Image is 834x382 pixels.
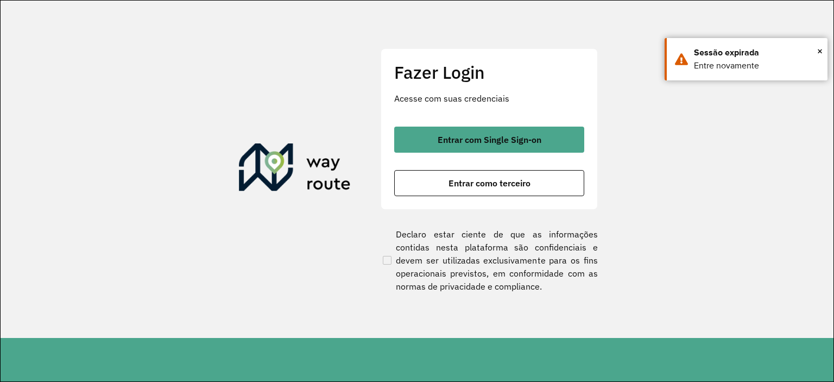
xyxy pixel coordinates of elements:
button: Close [817,43,823,59]
p: Acesse com suas credenciais [394,92,584,105]
img: Roteirizador AmbevTech [239,143,351,196]
span: Entrar como terceiro [448,179,530,187]
div: Entre novamente [694,59,819,72]
span: × [817,43,823,59]
div: Sessão expirada [694,46,819,59]
button: button [394,127,584,153]
label: Declaro estar ciente de que as informações contidas nesta plataforma são confidenciais e devem se... [381,228,598,293]
button: button [394,170,584,196]
span: Entrar com Single Sign-on [438,135,541,144]
h2: Fazer Login [394,62,584,83]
